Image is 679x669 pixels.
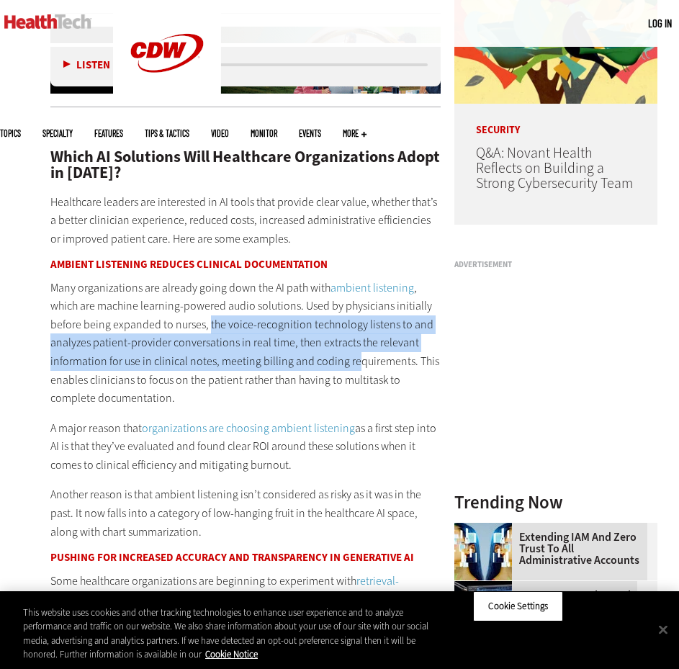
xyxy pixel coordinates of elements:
[251,129,277,138] a: MonITor
[648,16,672,31] div: User menu
[454,531,649,566] a: Extending IAM and Zero Trust to All Administrative Accounts
[50,279,441,408] p: Many organizations are already going down the AI path with , which are machine learning-powered a...
[50,149,441,181] h2: Which AI Solutions Will Healthcare Organizations Adopt in [DATE]?
[50,419,441,475] p: A major reason that as a first step into AI is that they’ve evaluated and found clear ROI around ...
[205,648,258,660] a: More information about your privacy
[454,104,657,135] p: Security
[50,485,441,541] p: Another reason is that ambient listening isn’t considered as risky as it was in the past. It now ...
[454,590,649,624] a: 4 Key Aspects That Make AI PCs Attractive to Healthcare Workers
[454,261,657,269] h3: Advertisement
[476,143,633,193] a: Q&A: Novant Health Reflects on Building a Strong Cybersecurity Team
[454,581,512,639] img: Desktop monitor with brain AI concept
[42,129,73,138] span: Specialty
[454,523,512,580] img: abstract image of woman with pixelated face
[50,572,441,664] p: Some healthcare organizations are beginning to experiment with . RAG is an AI framework that comb...
[648,17,672,30] a: Log in
[647,614,679,645] button: Close
[50,193,441,248] p: Healthcare leaders are interested in AI tools that provide clear value, whether that’s a better c...
[454,581,519,593] a: Desktop monitor with brain AI concept
[211,129,229,138] a: Video
[145,129,189,138] a: Tips & Tactics
[113,95,221,110] a: CDW
[454,493,657,511] h3: Trending Now
[142,421,355,436] a: organizations are choosing ambient listening
[343,129,367,138] span: More
[23,606,444,662] div: This website uses cookies and other tracking technologies to enhance user experience and to analy...
[299,129,321,138] a: Events
[50,552,441,563] h3: Pushing for Increased Accuracy and Transparency in Generative AI
[4,14,91,29] img: Home
[94,129,123,138] a: Features
[330,280,414,295] a: ambient listening
[473,591,563,621] button: Cookie Settings
[50,259,441,270] h3: Ambient Listening Reduces Clinical Documentation
[454,523,519,534] a: abstract image of woman with pixelated face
